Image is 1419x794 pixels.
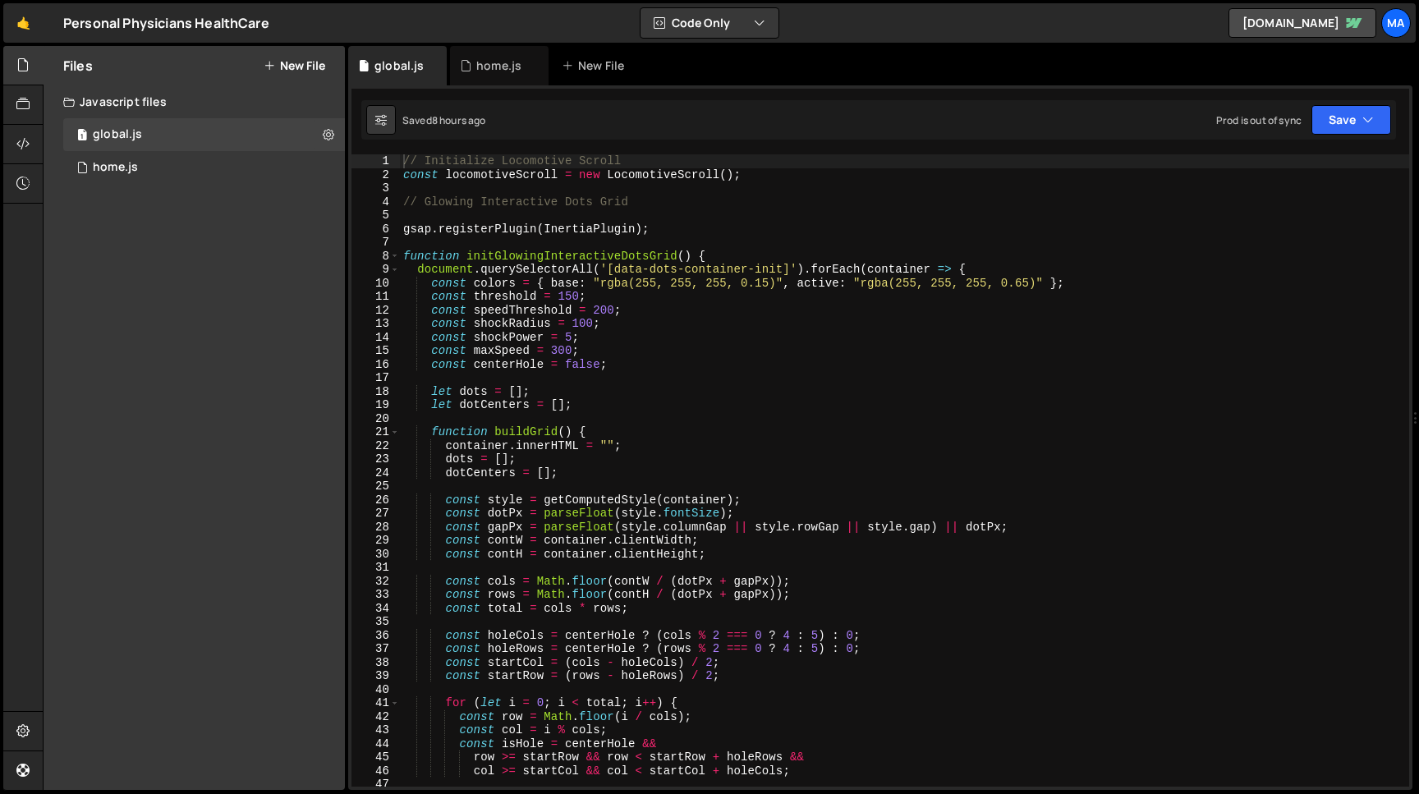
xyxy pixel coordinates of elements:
[562,57,631,74] div: New File
[93,127,142,142] div: global.js
[351,507,400,521] div: 27
[351,331,400,345] div: 14
[351,425,400,439] div: 21
[351,371,400,385] div: 17
[374,57,424,74] div: global.js
[351,588,400,602] div: 33
[351,737,400,751] div: 44
[351,344,400,358] div: 15
[351,696,400,710] div: 41
[351,521,400,535] div: 28
[351,480,400,493] div: 25
[476,57,521,74] div: home.js
[351,778,400,792] div: 47
[351,358,400,372] div: 16
[351,656,400,670] div: 38
[351,683,400,697] div: 40
[351,534,400,548] div: 29
[63,57,93,75] h2: Files
[264,59,325,72] button: New File
[351,452,400,466] div: 23
[44,85,345,118] div: Javascript files
[351,236,400,250] div: 7
[351,277,400,291] div: 10
[351,398,400,412] div: 19
[351,154,400,168] div: 1
[63,13,269,33] div: Personal Physicians HealthCare
[351,602,400,616] div: 34
[351,642,400,656] div: 37
[351,385,400,399] div: 18
[351,561,400,575] div: 31
[77,130,87,143] span: 1
[63,151,345,184] div: 17171/47431.js
[351,439,400,453] div: 22
[641,8,778,38] button: Code Only
[1216,113,1302,127] div: Prod is out of sync
[351,723,400,737] div: 43
[351,493,400,507] div: 26
[351,764,400,778] div: 46
[351,209,400,223] div: 5
[351,615,400,629] div: 35
[351,710,400,724] div: 42
[93,160,138,175] div: home.js
[351,250,400,264] div: 8
[351,548,400,562] div: 30
[351,195,400,209] div: 4
[351,223,400,236] div: 6
[351,575,400,589] div: 32
[351,412,400,426] div: 20
[1228,8,1376,38] a: [DOMAIN_NAME]
[351,290,400,304] div: 11
[1311,105,1391,135] button: Save
[3,3,44,43] a: 🤙
[351,168,400,182] div: 2
[351,669,400,683] div: 39
[351,466,400,480] div: 24
[351,304,400,318] div: 12
[432,113,486,127] div: 8 hours ago
[351,181,400,195] div: 3
[402,113,486,127] div: Saved
[351,263,400,277] div: 9
[351,750,400,764] div: 45
[1381,8,1411,38] a: Ma
[351,317,400,331] div: 13
[63,118,345,151] div: 17171/47430.js
[351,629,400,643] div: 36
